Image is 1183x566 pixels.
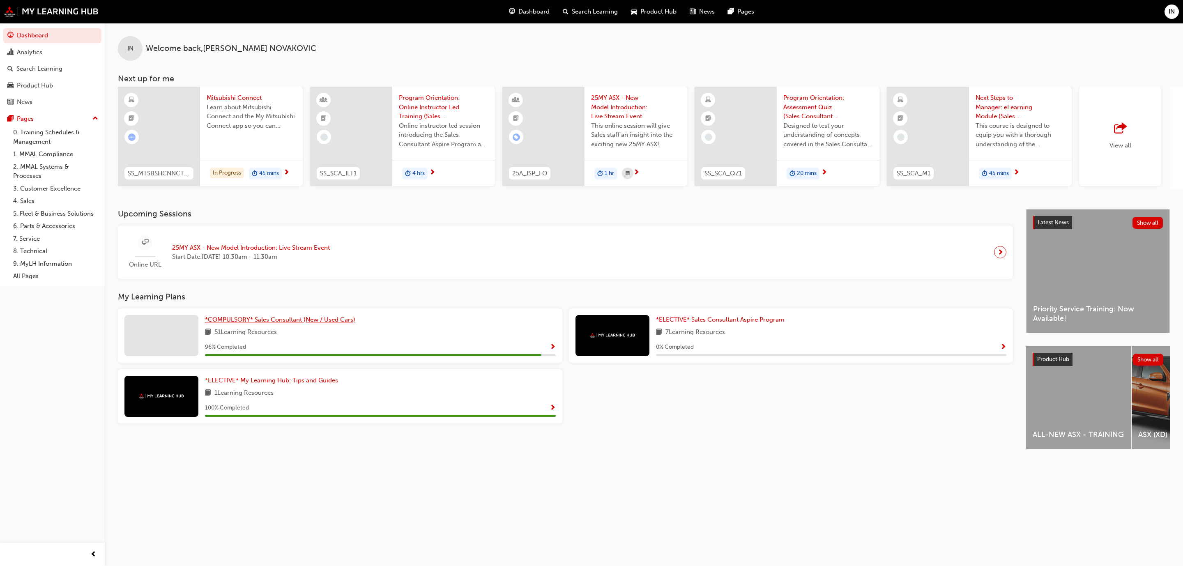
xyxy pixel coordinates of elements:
[721,3,761,20] a: pages-iconPages
[10,232,101,245] a: 7. Service
[989,169,1009,178] span: 45 mins
[259,169,279,178] span: 45 mins
[205,377,338,384] span: *ELECTIVE* My Learning Hub: Tips and Guides
[205,316,355,323] span: *COMPULSORY* Sales Consultant (New / Used Cars)
[1038,219,1069,226] span: Latest News
[737,7,754,16] span: Pages
[3,94,101,110] a: News
[310,87,495,186] a: SS_SCA_ILT1Program Orientation: Online Instructor Led Training (Sales Consultant Aspire Program)O...
[550,405,556,412] span: Show Progress
[146,44,316,53] span: Welcome back , [PERSON_NAME] NOVAKOVIC
[320,169,357,178] span: SS_SCA_ILT1
[898,113,903,124] span: booktick-icon
[128,169,190,178] span: SS_MTSBSHCNNCT_M1
[429,169,435,177] span: next-icon
[320,133,328,141] span: learningRecordVerb_NONE-icon
[4,6,99,17] img: mmal
[128,133,136,141] span: learningRecordVerb_ATTEMPT-icon
[605,169,614,178] span: 1 hr
[997,246,1003,258] span: next-icon
[3,111,101,127] button: Pages
[10,182,101,195] a: 3. Customer Excellence
[210,168,244,179] div: In Progress
[1037,356,1069,363] span: Product Hub
[205,376,341,385] a: *ELECTIVE* My Learning Hub: Tips and Guides
[513,95,519,106] span: learningResourceType_INSTRUCTOR_LED-icon
[640,7,677,16] span: Product Hub
[626,168,630,179] span: calendar-icon
[705,95,711,106] span: learningResourceType_ELEARNING-icon
[556,3,624,20] a: search-iconSearch Learning
[704,169,742,178] span: SS_SCA_QZ1
[656,343,694,352] span: 0 % Completed
[205,343,246,352] span: 96 % Completed
[7,82,14,90] span: car-icon
[207,103,296,131] span: Learn about Mitsubishi Connect and the My Mitsubishi Connect app so you can explain its key featu...
[17,114,34,124] div: Pages
[1000,342,1006,352] button: Show Progress
[683,3,721,20] a: news-iconNews
[90,550,97,560] span: prev-icon
[591,121,681,149] span: This online session will give Sales staff an insight into the exciting new 25MY ASX!
[10,245,101,258] a: 8. Technical
[976,121,1065,149] span: This course is designed to equip you with a thorough understanding of the importance of departmen...
[10,207,101,220] a: 5. Fleet & Business Solutions
[624,3,683,20] a: car-iconProduct Hub
[690,7,696,17] span: news-icon
[512,169,547,178] span: 25A_ISP_FO
[3,28,101,43] a: Dashboard
[1033,304,1163,323] span: Priority Service Training: Now Available!
[789,168,795,179] span: duration-icon
[105,74,1183,83] h3: Next up for me
[405,168,411,179] span: duration-icon
[1165,5,1179,19] button: IN
[821,169,827,177] span: next-icon
[118,87,303,186] a: SS_MTSBSHCNNCT_M1Mitsubishi ConnectLearn about Mitsubishi Connect and the My Mitsubishi Connect a...
[897,169,930,178] span: SS_SCA_M1
[118,209,1013,219] h3: Upcoming Sessions
[590,333,635,338] img: mmal
[10,126,101,148] a: 0. Training Schedules & Management
[656,327,662,338] span: book-icon
[10,258,101,270] a: 9. MyLH Information
[1132,217,1163,229] button: Show all
[205,327,211,338] span: book-icon
[205,403,249,413] span: 100 % Completed
[665,327,725,338] span: 7 Learning Resources
[797,169,817,178] span: 20 mins
[10,270,101,283] a: All Pages
[17,48,42,57] div: Analytics
[1033,216,1163,229] a: Latest NewsShow all
[656,316,785,323] span: *ELECTIVE* Sales Consultant Aspire Program
[207,93,296,103] span: Mitsubishi Connect
[214,388,274,398] span: 1 Learning Resources
[513,133,520,141] span: learningRecordVerb_ENROLL-icon
[118,292,1013,301] h3: My Learning Plans
[127,44,133,53] span: IN
[205,388,211,398] span: book-icon
[1169,7,1175,16] span: IN
[509,7,515,17] span: guage-icon
[3,45,101,60] a: Analytics
[897,133,905,141] span: learningRecordVerb_NONE-icon
[3,61,101,76] a: Search Learning
[7,65,13,73] span: search-icon
[3,26,101,111] button: DashboardAnalyticsSearch LearningProduct HubNews
[502,87,687,186] a: 25A_ISP_FO25MY ASX - New Model Introduction: Live Stream EventThis online session will give Sales...
[550,403,556,413] button: Show Progress
[783,93,873,121] span: Program Orientation: Assessment Quiz (Sales Consultant Aspire Program)
[92,113,98,124] span: up-icon
[17,81,53,90] div: Product Hub
[513,113,519,124] span: booktick-icon
[10,148,101,161] a: 1. MMAL Compliance
[7,99,14,106] span: news-icon
[321,95,327,106] span: learningResourceType_INSTRUCTOR_LED-icon
[656,315,788,324] a: *ELECTIVE* Sales Consultant Aspire Program
[3,78,101,93] a: Product Hub
[412,169,425,178] span: 4 hrs
[631,7,637,17] span: car-icon
[172,243,330,253] span: 25MY ASX - New Model Introduction: Live Stream Event
[399,93,488,121] span: Program Orientation: Online Instructor Led Training (Sales Consultant Aspire Program)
